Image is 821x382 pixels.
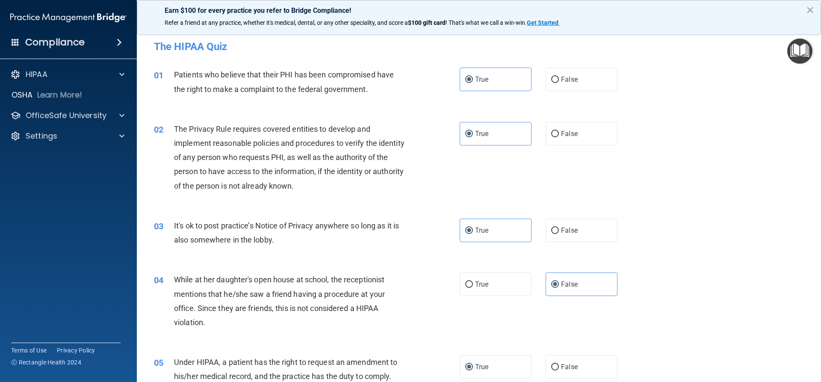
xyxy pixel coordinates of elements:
p: OSHA [12,90,33,100]
span: The Privacy Rule requires covered entities to develop and implement reasonable policies and proce... [174,124,405,190]
a: HIPAA [10,69,124,80]
input: False [551,281,559,288]
input: True [465,77,473,83]
strong: Get Started [527,19,558,26]
strong: $100 gift card [408,19,446,26]
p: Earn $100 for every practice you refer to Bridge Compliance! [165,6,793,15]
span: False [561,130,578,138]
input: True [465,228,473,234]
p: Learn More! [37,90,83,100]
img: PMB logo [10,9,127,26]
input: False [551,364,559,370]
input: False [551,131,559,137]
span: 05 [154,358,163,368]
input: False [551,77,559,83]
span: True [475,130,488,138]
input: False [551,228,559,234]
span: ! That's what we call a win-win. [446,19,527,26]
button: Open Resource Center [787,38,812,64]
a: Terms of Use [11,346,47,355]
span: True [475,75,488,83]
a: Privacy Policy [57,346,95,355]
span: Under HIPAA, a patient has the right to request an amendment to his/her medical record, and the p... [174,358,397,381]
span: 03 [154,221,163,231]
span: 04 [154,275,163,285]
h4: Compliance [25,36,85,48]
h4: The HIPAA Quiz [154,41,804,52]
span: Refer a friend at any practice, whether it's medical, dental, or any other speciality, and score a [165,19,408,26]
a: OfficeSafe University [10,110,124,121]
span: Patients who believe that their PHI has been compromised have the right to make a complaint to th... [174,70,394,93]
a: Settings [10,131,124,141]
span: False [561,226,578,234]
span: False [561,280,578,288]
p: HIPAA [26,69,47,80]
span: True [475,280,488,288]
span: While at her daughter's open house at school, the receptionist mentions that he/she saw a friend ... [174,275,385,327]
span: 01 [154,70,163,80]
span: False [561,363,578,371]
span: Ⓒ Rectangle Health 2024 [11,358,81,367]
button: Close [806,3,814,17]
span: It's ok to post practice’s Notice of Privacy anywhere so long as it is also somewhere in the lobby. [174,221,399,244]
span: False [561,75,578,83]
span: 02 [154,124,163,135]
span: True [475,363,488,371]
span: True [475,226,488,234]
p: Settings [26,131,57,141]
a: Get Started [527,19,560,26]
input: True [465,364,473,370]
input: True [465,131,473,137]
input: True [465,281,473,288]
p: OfficeSafe University [26,110,106,121]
